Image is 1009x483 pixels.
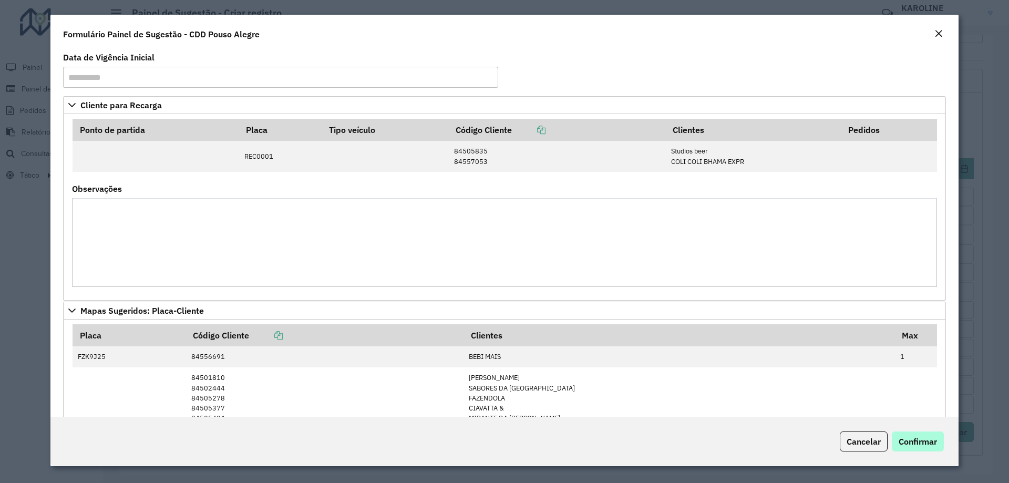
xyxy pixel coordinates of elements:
th: Ponto de partida [73,119,239,141]
a: Mapas Sugeridos: Placa-Cliente [63,302,946,320]
th: Pedidos [841,119,936,141]
td: 84556691 [186,346,464,367]
td: 1 [895,346,937,367]
th: Código Cliente [448,119,666,141]
th: Tipo veículo [322,119,449,141]
td: 84505835 84557053 [448,141,666,172]
button: Cancelar [840,431,888,451]
a: Copiar [249,330,283,341]
th: Max [895,324,937,346]
th: Placa [239,119,322,141]
span: Confirmar [899,436,937,447]
td: REC0001 [239,141,322,172]
label: Data de Vigência Inicial [63,51,155,64]
span: Cancelar [847,436,881,447]
td: FZK9J25 [73,346,186,367]
th: Placa [73,324,186,346]
span: Cliente para Recarga [80,101,162,109]
label: Observações [72,182,122,195]
div: Cliente para Recarga [63,114,946,301]
th: Clientes [464,324,895,346]
a: Copiar [512,125,545,135]
button: Confirmar [892,431,944,451]
th: Clientes [666,119,841,141]
button: Close [931,27,946,41]
th: Código Cliente [186,324,464,346]
span: Mapas Sugeridos: Placa-Cliente [80,306,204,315]
h4: Formulário Painel de Sugestão - CDD Pouso Alegre [63,28,260,40]
td: BEBI MAIS [464,346,895,367]
td: Studios beer COLI COLI BHAMA EXPR [666,141,841,172]
a: Cliente para Recarga [63,96,946,114]
em: Fechar [934,29,943,38]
